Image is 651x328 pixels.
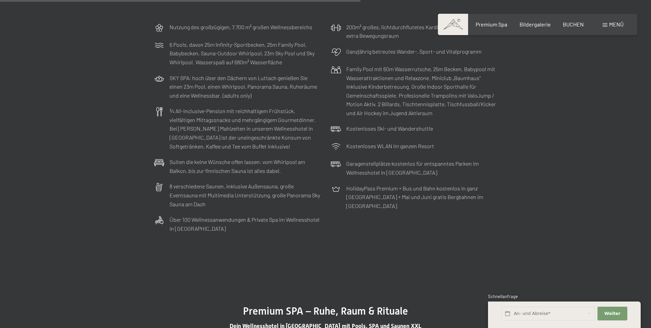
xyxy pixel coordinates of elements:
p: HolidayPass Premium + Bus und Bahn kostenlos in ganz [GEOGRAPHIC_DATA] + Mai und Juni gratis Berg... [346,184,497,210]
span: Premium SPA – Ruhe, Raum & Rituale [243,305,408,317]
p: Suiten die keine Wünsche offen lassen: vom Whirlpool am Balkon, bis zur finnischen Sauna ist alle... [170,157,321,175]
a: BUCHEN [563,21,584,28]
span: Weiter [604,310,620,317]
a: Bildergalerie [520,21,551,28]
p: Über 100 Wellnessanwendungen & Private Spa im Wellnesshotel in [GEOGRAPHIC_DATA] [170,215,321,233]
span: Menü [609,21,624,28]
p: ¾ All-inclusive-Pension mit reichhaltigem Frühstück, vielfältigen Mittagssnacks und mehrgängigem ... [170,107,321,151]
button: Weiter [597,307,627,321]
p: 8 verschiedene Saunen, inklusive Außensauna, große Eventsauna mit Multimedia Unterstützung, große... [170,182,321,208]
p: SKY SPA: hoch über den Dächern von Luttach genießen Sie einen 23m Pool, einen Whirlpool, Panorama... [170,74,321,100]
p: 200m² großes, lichtdurchflutetes Kardio- und Fitnesscenter mit extra Bewegungsraum [346,23,497,40]
p: Family Pool mit 60m Wasserrutsche, 25m Becken, Babypool mit Wasserattraktionen und Relaxzone. Min... [346,65,497,118]
a: Premium Spa [476,21,507,28]
p: Ganzjährig betreutes Wander-, Sport- und Vitalprogramm [346,47,481,56]
p: 6 Pools, davon 25m Infinity-Sportbecken, 25m Family Pool, Babybecken, Sauna-Outdoor Whirlpool, 23... [170,40,321,67]
p: Kostenloses WLAN im ganzen Resort [346,142,434,151]
p: Garagenstellplätze kostenlos für entspanntes Parken im Wellnesshotel in [GEOGRAPHIC_DATA] [346,159,497,177]
span: Schnellanfrage [488,294,518,299]
p: Kostenloses Ski- und Wandershuttle [346,124,433,133]
p: Nutzung des großzügigen, 7.700 m² großen Wellnessbereichs [170,23,312,32]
